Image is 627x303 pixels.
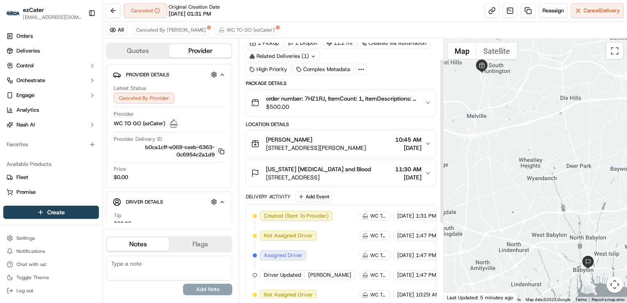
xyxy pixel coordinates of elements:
span: 1:47 PM EDT [416,271,447,279]
a: Orders [3,30,99,43]
span: $0.00 [114,174,128,181]
button: Provider [169,44,231,57]
button: b0ca1cff-e068-ceeb-6363-0c6954c2a1d9 [114,144,224,158]
button: Quotes [107,44,169,57]
span: API Documentation [78,119,132,127]
span: [STREET_ADDRESS] [266,173,371,181]
span: 11:30 AM [395,165,421,173]
span: Provider Details [126,71,169,78]
img: 1736555255976-a54dd68f-1ca7-489b-9aae-adbdc363a1c4 [8,78,23,93]
span: Provider Delivery ID [114,135,162,143]
button: ezCaterezCater[EMAIL_ADDRESS][DOMAIN_NAME] [3,3,85,23]
div: Related Deliveries (1) [246,50,320,62]
button: Log out [3,285,99,296]
span: Control [16,62,34,69]
div: Available Products [3,158,99,171]
span: Chat with us! [16,261,46,268]
button: Driver Details [113,195,225,209]
span: Orchestrate [16,77,45,84]
span: order number: 7HZ1RJ, ItemCount: 1, itemDescriptions: 1 The Whole Kitchen Package [266,94,418,103]
img: profile_wctogo_shipday.jpg [218,27,225,33]
span: Deliveries [16,47,40,55]
div: Location Details [246,121,436,128]
div: $20.00 [114,220,131,227]
span: [DATE] [397,291,414,298]
button: Start new chat [140,81,149,91]
span: Notifications [16,248,45,255]
button: Flags [169,238,231,251]
button: Notes [107,238,169,251]
button: [PERSON_NAME][STREET_ADDRESS][PERSON_NAME]10:45 AM[DATE] [246,131,436,157]
span: Tip [114,212,121,219]
button: [US_STATE] [MEDICAL_DATA] and Blood[STREET_ADDRESS]11:30 AM[DATE] [246,160,436,186]
span: Pylon [82,139,99,145]
span: [DATE] [395,173,421,181]
img: profile_wctogo_shipday.jpg [169,119,178,129]
span: [DATE] [397,212,414,220]
div: 1 Dropoff [284,37,321,49]
button: Canceled By [PERSON_NAME] [133,25,210,35]
div: Delivery Activity [246,193,291,200]
button: Toggle fullscreen view [606,43,623,59]
span: Orders [16,32,33,40]
span: [DATE] [397,232,414,239]
span: [PERSON_NAME] [308,271,351,279]
span: $500.00 [266,103,418,111]
a: Deliveries [3,44,99,57]
img: profile_wctogo_shipday.jpg [362,232,368,239]
span: Driver Updated [264,271,301,279]
span: Canceled By [PERSON_NAME] [136,27,206,33]
button: ezCater [23,6,44,14]
a: Analytics [3,103,99,117]
div: 11.2 mi [323,37,356,49]
a: Terms (opens in new tab) [575,297,587,302]
span: Analytics [16,106,39,114]
a: Open this area in Google Maps (opens a new window) [446,292,473,303]
span: Original Creation Date [169,4,220,10]
div: Last Updated: 5 minutes ago [444,292,517,303]
button: WC TO GO (ezCater) [215,25,279,35]
button: All [106,25,128,35]
button: Create [3,206,99,219]
span: [DATE] [395,144,421,152]
span: WC TO GO (ezCater) [114,120,165,127]
div: We're available if you need us! [28,87,104,93]
span: 10:45 AM [395,135,421,144]
span: [PERSON_NAME] [266,135,312,144]
span: Assigned Driver [264,252,302,259]
img: ezCater [7,11,20,16]
span: Nash AI [16,121,35,129]
span: [DATE] [397,271,414,279]
a: Report a map error [592,297,625,302]
a: 📗Knowledge Base [5,116,66,131]
button: Provider Details [113,68,225,81]
button: Canceled [124,3,167,18]
span: Create [47,208,65,216]
span: Provider [114,110,134,118]
span: Toggle Theme [16,274,49,281]
button: Promise [3,186,99,199]
button: Map camera controls [606,276,623,293]
span: Map data ©2025 Google [526,297,570,302]
span: Not Assigned Driver [264,291,313,298]
span: [EMAIL_ADDRESS][DOMAIN_NAME] [23,14,82,21]
div: Complex Metadata [293,64,354,75]
span: 10:29 AM EDT [416,291,451,298]
span: WC TO GO (ezCater) [370,232,388,239]
div: 1 Pickup [246,37,283,49]
div: Start new chat [28,78,135,87]
input: Got a question? Start typing here... [21,53,148,62]
span: WC TO GO (ezCater) [227,27,275,33]
span: WC TO GO (ezCater) [370,252,388,259]
span: Cancel Delivery [584,7,620,14]
span: 1:31 PM EDT [416,212,447,220]
span: Driver Details [126,199,163,205]
span: Engage [16,92,34,99]
a: Created via Automation [358,37,430,49]
span: Latest Status [114,85,146,92]
button: Engage [3,89,99,102]
p: Welcome 👋 [8,33,149,46]
button: Reassign [539,3,568,18]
